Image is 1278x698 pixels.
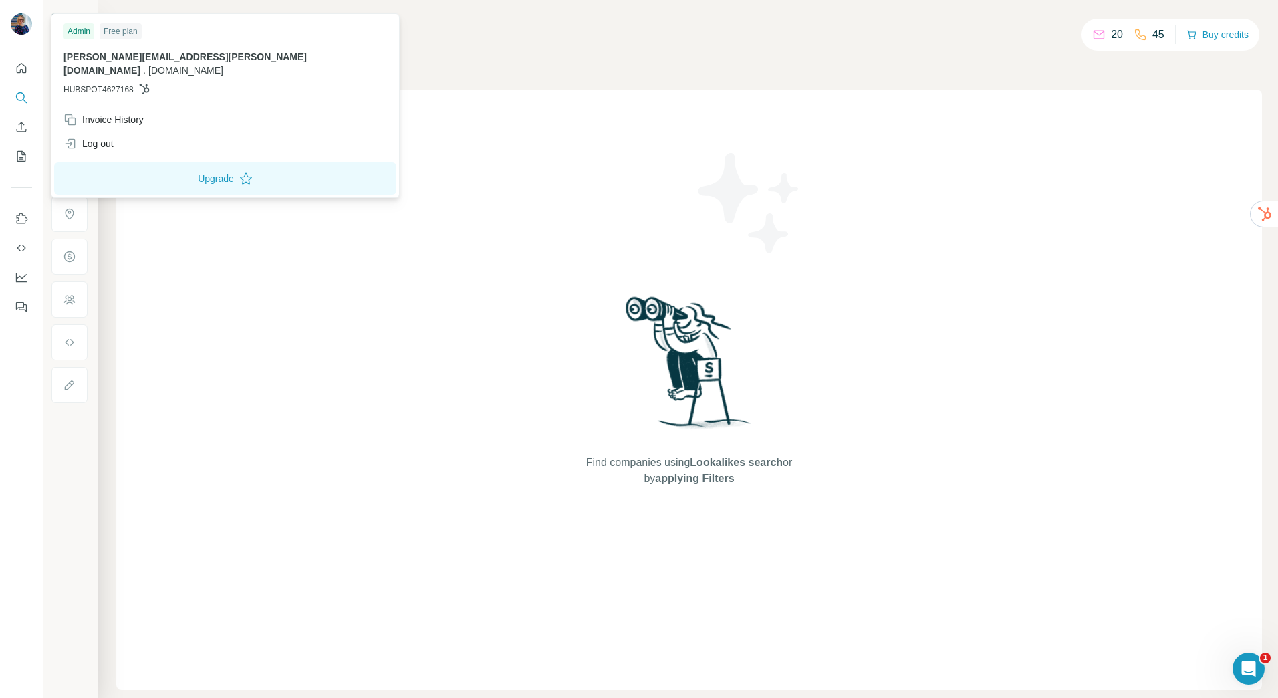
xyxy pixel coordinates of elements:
iframe: Intercom live chat [1233,653,1265,685]
button: Use Surfe on LinkedIn [11,207,32,231]
span: [DOMAIN_NAME] [148,65,223,76]
h4: Search [116,16,1262,35]
button: Upgrade [54,162,396,195]
button: Dashboard [11,265,32,289]
span: . [143,65,146,76]
div: Log out [63,137,114,150]
div: Free plan [100,23,142,39]
span: 1 [1260,653,1271,663]
button: Use Surfe API [11,236,32,260]
div: Admin [63,23,94,39]
button: Feedback [11,295,32,319]
img: Surfe Illustration - Woman searching with binoculars [620,293,759,442]
p: 20 [1111,27,1123,43]
button: My lists [11,144,32,168]
img: Surfe Illustration - Stars [689,143,809,263]
button: Search [11,86,32,110]
span: [PERSON_NAME][EMAIL_ADDRESS][PERSON_NAME][DOMAIN_NAME] [63,51,307,76]
p: 45 [1152,27,1164,43]
span: HUBSPOT4627168 [63,84,134,96]
span: Lookalikes search [690,457,783,468]
span: applying Filters [655,473,734,484]
button: Enrich CSV [11,115,32,139]
button: Quick start [11,56,32,80]
button: Buy credits [1186,25,1249,44]
span: Find companies using or by [582,455,796,487]
button: Show [41,8,96,28]
div: Invoice History [63,113,144,126]
img: Avatar [11,13,32,35]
